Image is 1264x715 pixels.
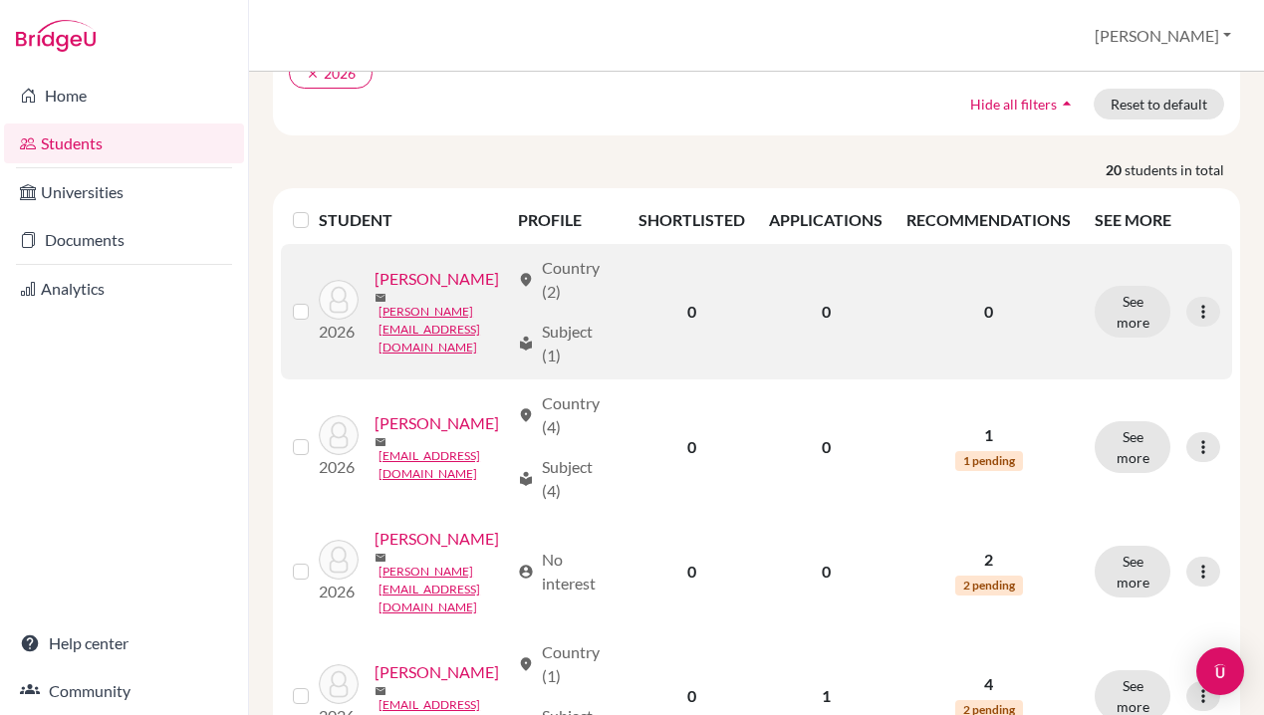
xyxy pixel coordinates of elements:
p: 2026 [319,455,359,479]
button: Reset to default [1094,89,1224,119]
img: Bridge-U [16,20,96,52]
img: Bagurskas, Ivan [319,664,359,704]
button: See more [1095,421,1170,473]
a: Universities [4,172,244,212]
a: [PERSON_NAME][EMAIL_ADDRESS][DOMAIN_NAME] [379,303,509,357]
a: Home [4,76,244,116]
button: See more [1095,546,1170,597]
th: SHORTLISTED [627,196,757,244]
a: Analytics [4,269,244,309]
i: clear [306,67,320,81]
div: Subject (1) [518,320,615,367]
a: [PERSON_NAME] [375,267,499,291]
span: students in total [1125,159,1240,180]
span: local_library [518,336,534,352]
p: 2 [906,548,1071,572]
a: Help center [4,623,244,663]
img: Alende, Juan Ignacio [319,415,359,455]
td: 0 [757,379,894,515]
div: Subject (4) [518,455,615,503]
a: [PERSON_NAME] [375,527,499,551]
span: Hide all filters [970,96,1057,113]
span: account_circle [518,564,534,580]
a: [EMAIL_ADDRESS][DOMAIN_NAME] [379,447,509,483]
div: Country (2) [518,256,615,304]
p: 0 [906,300,1071,324]
span: 2 pending [955,576,1023,596]
strong: 20 [1106,159,1125,180]
button: Hide all filtersarrow_drop_up [953,89,1094,119]
button: clear2026 [289,58,373,89]
span: location_on [518,272,534,288]
th: APPLICATIONS [757,196,894,244]
div: Country (4) [518,391,615,439]
th: RECOMMENDATIONS [894,196,1083,244]
button: See more [1095,286,1170,338]
p: 4 [906,672,1071,696]
td: 0 [627,244,757,379]
a: Students [4,123,244,163]
span: mail [375,552,386,564]
span: location_on [518,656,534,672]
th: STUDENT [319,196,506,244]
img: Arcuri, Alessandro [319,540,359,580]
a: [PERSON_NAME] [375,411,499,435]
span: location_on [518,407,534,423]
td: 0 [757,515,894,628]
p: 1 [906,423,1071,447]
div: Open Intercom Messenger [1196,647,1244,695]
th: SEE MORE [1083,196,1232,244]
span: mail [375,685,386,697]
p: 2026 [319,580,359,603]
a: [PERSON_NAME] [375,660,499,684]
div: No interest [518,548,615,596]
th: PROFILE [506,196,627,244]
span: local_library [518,471,534,487]
button: [PERSON_NAME] [1086,17,1240,55]
img: Albaladejo, Emma [319,280,359,320]
span: mail [375,436,386,448]
i: arrow_drop_up [1057,94,1077,114]
a: Community [4,671,244,711]
div: Country (1) [518,640,615,688]
td: 0 [627,379,757,515]
span: 1 pending [955,451,1023,471]
a: Documents [4,220,244,260]
td: 0 [757,244,894,379]
span: mail [375,292,386,304]
a: [PERSON_NAME][EMAIL_ADDRESS][DOMAIN_NAME] [379,563,509,616]
p: 2026 [319,320,359,344]
td: 0 [627,515,757,628]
